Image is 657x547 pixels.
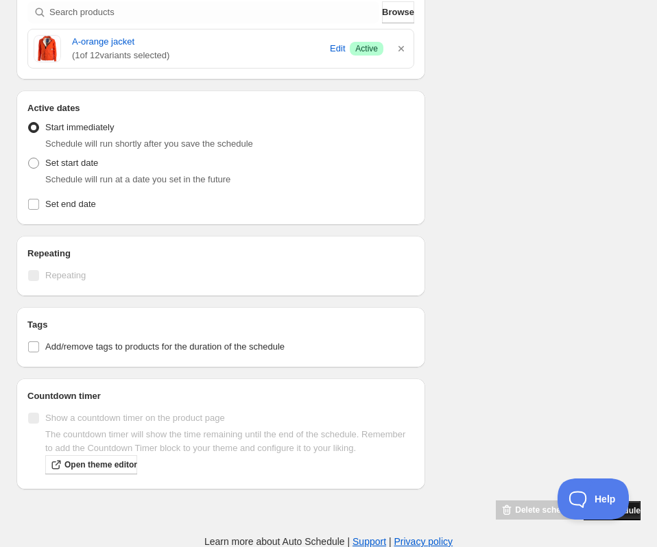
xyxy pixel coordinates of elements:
[45,174,230,184] span: Schedule will run at a date you set in the future
[45,270,86,280] span: Repeating
[45,122,114,132] span: Start immediately
[45,455,137,474] a: Open theme editor
[72,49,325,62] span: ( 1 of 12 variants selected)
[45,341,285,352] span: Add/remove tags to products for the duration of the schedule
[558,478,630,520] iframe: Toggle Customer Support
[45,199,96,209] span: Set end date
[394,536,453,547] a: Privacy policy
[27,318,414,332] h2: Tags
[45,158,98,168] span: Set start date
[27,389,414,403] h2: Countdown timer
[382,5,414,19] span: Browse
[45,428,414,455] p: The countdown timer will show the time remaining until the end of the schedule. Remember to add t...
[45,413,225,423] span: Show a countdown timer on the product page
[355,43,378,54] span: Active
[330,42,345,56] span: Edit
[382,1,414,23] button: Browse
[27,247,414,260] h2: Repeating
[328,38,347,60] button: Edit
[27,101,414,115] h2: Active dates
[353,536,386,547] a: Support
[64,459,137,470] span: Open theme editor
[49,1,379,23] input: Search products
[72,35,325,49] a: A-orange jacket
[45,138,253,149] span: Schedule will run shortly after you save the schedule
